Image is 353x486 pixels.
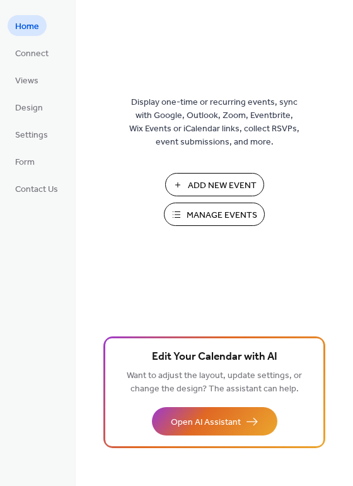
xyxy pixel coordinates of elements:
span: Settings [15,129,48,142]
a: Settings [8,124,55,145]
span: Contact Us [15,183,58,196]
span: Views [15,74,38,88]
span: Connect [15,47,49,61]
a: Connect [8,42,56,63]
a: Views [8,69,46,90]
span: Manage Events [187,209,257,222]
a: Home [8,15,47,36]
span: Add New Event [188,179,257,193]
span: Form [15,156,35,169]
button: Add New Event [165,173,264,196]
a: Form [8,151,42,172]
span: Design [15,102,43,115]
span: Home [15,20,39,33]
span: Want to adjust the layout, update settings, or change the design? The assistant can help. [127,367,302,398]
button: Open AI Assistant [152,407,277,436]
span: Open AI Assistant [171,416,241,429]
a: Design [8,97,50,117]
a: Contact Us [8,178,66,199]
button: Manage Events [164,203,265,226]
span: Display one-time or recurring events, sync with Google, Outlook, Zoom, Eventbrite, Wix Events or ... [129,96,299,149]
span: Edit Your Calendar with AI [152,348,277,366]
